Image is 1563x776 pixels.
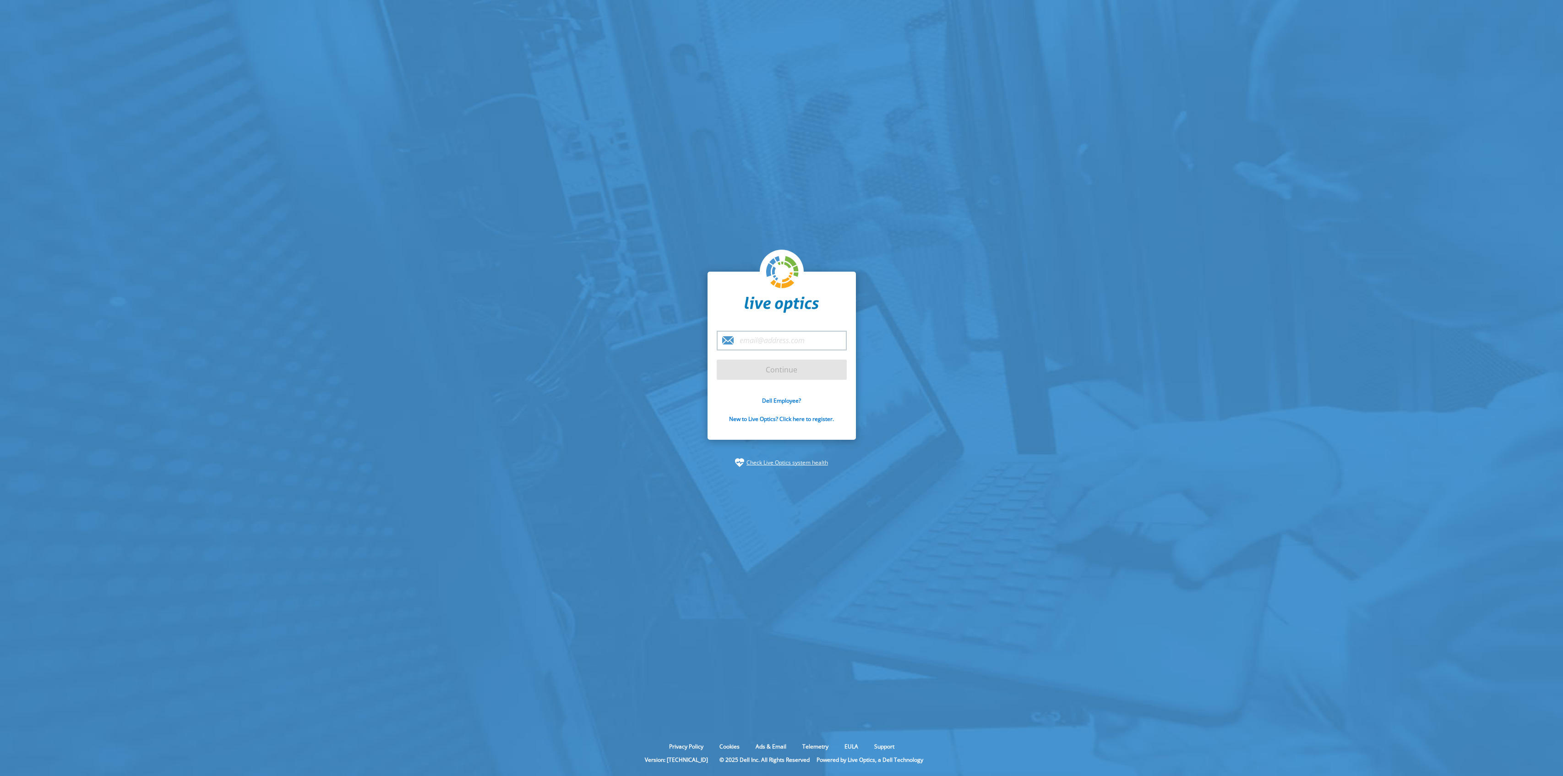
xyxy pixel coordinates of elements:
a: Check Live Optics system health [746,458,828,467]
input: email@address.com [717,331,847,350]
a: EULA [838,743,865,750]
a: Support [867,743,901,750]
a: Privacy Policy [662,743,710,750]
img: liveoptics-word.svg [745,296,819,313]
li: Version: [TECHNICAL_ID] [640,756,713,764]
a: Ads & Email [749,743,793,750]
img: status-check-icon.svg [735,458,744,467]
a: Cookies [713,743,746,750]
img: liveoptics-logo.svg [766,256,799,289]
a: Telemetry [795,743,835,750]
a: New to Live Optics? Click here to register. [729,415,834,423]
a: Dell Employee? [762,397,801,404]
li: Powered by Live Optics, a Dell Technology [817,756,923,764]
li: © 2025 Dell Inc. All Rights Reserved [715,756,814,764]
